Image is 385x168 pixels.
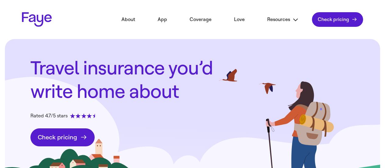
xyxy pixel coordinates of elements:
[312,12,363,27] a: Check pricing
[318,16,349,23] span: Check pricing
[30,128,95,146] a: Check pricing
[30,112,97,120] div: Rated 4.7/5 stars
[258,13,308,27] button: Resources
[38,134,77,141] span: Check pricing
[149,13,176,26] a: App
[112,13,144,26] a: About
[225,13,254,26] a: Love
[22,12,52,27] a: Faye Logo
[30,56,223,104] h1: Travel insurance you’d write home about
[180,13,221,26] a: Coverage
